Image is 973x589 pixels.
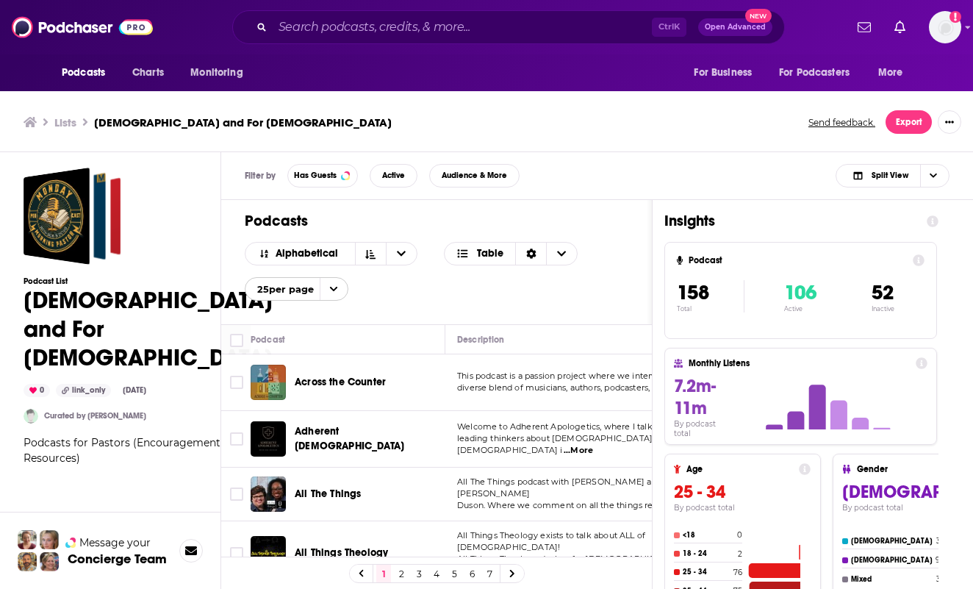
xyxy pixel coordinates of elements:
[929,11,961,43] span: Logged in as isaacsongster
[477,249,503,259] span: Table
[683,59,770,87] button: open menu
[784,280,816,305] span: 106
[40,530,59,549] img: Jules Profile
[745,9,772,23] span: New
[482,565,497,582] a: 7
[429,164,520,188] button: Audience & More
[18,530,37,549] img: Sydney Profile
[245,242,417,265] h2: Choose List sort
[689,255,907,265] h4: Podcast
[295,375,386,390] a: Across the Counter
[683,568,730,576] h4: 25 - 34
[705,24,766,31] span: Open Advanced
[245,277,348,301] button: open menu
[851,575,933,584] h4: Mixed
[276,249,343,259] span: Alphabetical
[394,565,409,582] a: 2
[929,11,961,43] button: Show profile menu
[564,445,593,457] span: ...More
[190,63,243,83] span: Monitoring
[295,425,404,452] span: Adherent [DEMOGRAPHIC_DATA]
[429,565,444,582] a: 4
[444,242,578,265] h2: Choose View
[447,565,462,582] a: 5
[686,464,793,474] h4: Age
[245,249,355,259] button: open menu
[294,171,337,179] span: Has Guests
[376,565,391,582] a: 1
[56,384,111,397] div: link_only
[851,537,933,546] h4: [DEMOGRAPHIC_DATA]
[180,59,262,87] button: open menu
[694,63,752,83] span: For Business
[54,115,76,129] a: Lists
[677,305,744,313] p: Total
[949,11,961,23] svg: Add a profile image
[24,409,38,424] img: nwierenga
[12,13,153,41] img: Podchaser - Follow, Share and Rate Podcasts
[251,476,286,512] a: All The Things
[689,358,909,368] h4: Monthly Listens
[674,503,811,513] h4: By podcast total
[804,116,880,129] button: Send feedback.
[733,568,742,577] h4: 76
[295,376,386,388] span: Across the Counter
[737,530,742,540] h4: 0
[464,565,479,582] a: 6
[295,488,361,500] span: All The Things
[457,476,662,499] span: All The Things podcast with [PERSON_NAME] and [PERSON_NAME]
[273,15,652,39] input: Search podcasts, credits, & more...
[674,375,716,419] span: 7.2m-11m
[769,59,871,87] button: open menu
[386,243,417,265] button: open menu
[683,531,734,540] h4: <18
[878,63,903,83] span: More
[287,164,358,188] button: Has Guests
[251,365,286,400] a: Across the Counter
[412,565,426,582] a: 3
[936,574,945,584] h4: 32
[936,555,945,565] h4: 90
[457,371,678,381] span: This podcast is a passion project where we interview a
[251,421,286,457] img: Adherent Apologetics
[24,168,121,265] a: Apologetics and For Pastors
[779,63,850,83] span: For Podcasters
[938,110,961,134] button: Show More Button
[245,212,628,230] h1: Podcasts
[24,276,273,286] h3: Podcast List
[784,305,816,313] p: Active
[18,552,37,571] img: Jon Profile
[51,59,124,87] button: open menu
[230,432,243,446] span: Toggle select row
[79,535,151,550] span: Message your
[683,549,735,558] h4: 18 - 24
[251,536,286,571] img: All Things Theology
[698,18,772,36] button: Open AdvancedNew
[457,331,504,349] div: Description
[370,164,417,188] button: Active
[852,15,877,40] a: Show notifications dropdown
[457,433,662,455] span: leading thinkers about [DEMOGRAPHIC_DATA]. If [DEMOGRAPHIC_DATA] i
[295,546,388,559] span: All Things Theology
[872,305,894,313] p: Inactive
[382,171,405,179] span: Active
[457,382,658,393] span: diverse blend of musicians, authors, podcasters, p
[230,488,243,501] span: Toggle select row
[888,15,911,40] a: Show notifications dropdown
[868,59,922,87] button: open menu
[230,547,243,560] span: Toggle select row
[836,164,949,188] button: Choose View
[872,171,908,179] span: Split View
[457,530,645,552] span: All Things Theology exists to talk about ALL of [DEMOGRAPHIC_DATA]!
[44,411,146,421] a: Curated by [PERSON_NAME]
[123,59,173,87] a: Charts
[355,243,386,265] button: Sort Direction
[230,376,243,389] span: Toggle select row
[929,11,961,43] img: User Profile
